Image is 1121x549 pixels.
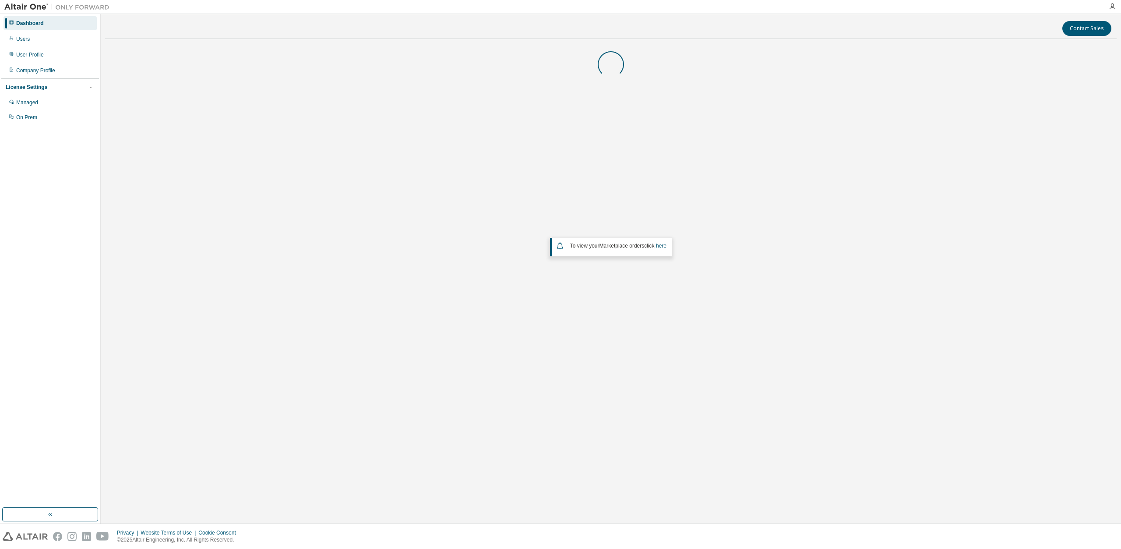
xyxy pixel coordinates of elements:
img: facebook.svg [53,532,62,541]
div: Users [16,35,30,43]
img: instagram.svg [67,532,77,541]
img: youtube.svg [96,532,109,541]
div: License Settings [6,84,47,91]
em: Marketplace orders [599,243,645,249]
div: Privacy [117,529,141,536]
div: Dashboard [16,20,44,27]
a: here [656,243,666,249]
img: linkedin.svg [82,532,91,541]
div: On Prem [16,114,37,121]
div: Website Terms of Use [141,529,198,536]
p: © 2025 Altair Engineering, Inc. All Rights Reserved. [117,536,241,544]
div: Managed [16,99,38,106]
img: altair_logo.svg [3,532,48,541]
img: Altair One [4,3,114,11]
div: User Profile [16,51,44,58]
div: Cookie Consent [198,529,241,536]
button: Contact Sales [1062,21,1111,36]
div: Company Profile [16,67,55,74]
span: To view your click [570,243,666,249]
